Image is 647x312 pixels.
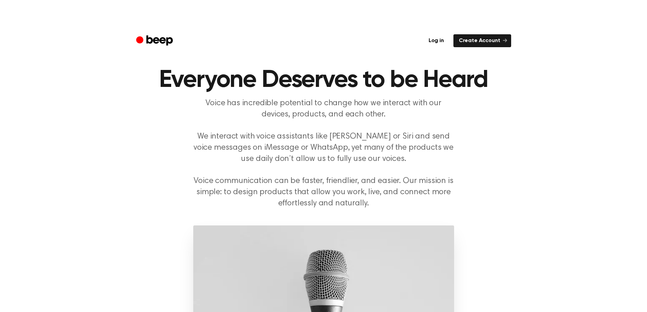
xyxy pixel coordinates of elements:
[150,68,498,92] h1: Everyone Deserves to be Heard
[193,98,454,120] p: Voice has incredible potential to change how we interact with our devices, products, and each other.
[193,176,454,209] p: Voice communication can be faster, friendlier, and easier. Our mission is simple: to design produ...
[193,131,454,165] p: We interact with voice assistants like [PERSON_NAME] or Siri and send voice messages on iMessage ...
[453,34,511,47] a: Create Account
[136,34,175,48] a: Beep
[423,34,449,47] a: Log in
